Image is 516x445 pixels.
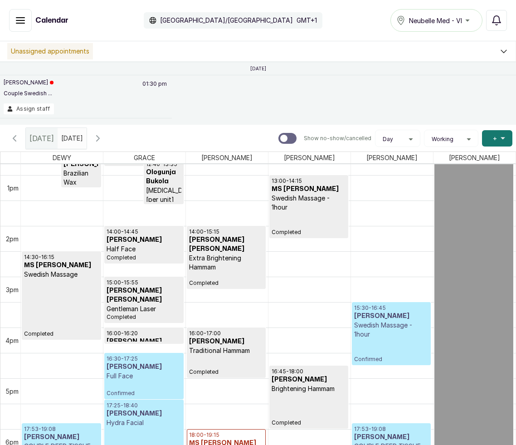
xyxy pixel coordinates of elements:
span: Neubelle Med - VI [409,16,462,25]
p: 16:00 - 16:20 [107,330,181,337]
button: Neubelle Med - VI [390,9,482,32]
p: 01:30 pm [141,79,168,103]
p: 13:00 - 14:15 [272,177,346,185]
p: 15:30 - 16:45 [354,304,428,312]
h3: [PERSON_NAME] [PERSON_NAME] [189,235,263,254]
p: [PERSON_NAME] [4,79,54,86]
span: [DATE] [29,133,54,144]
p: 16:30 - 17:25 [107,355,181,362]
h3: [PERSON_NAME] [354,312,428,321]
h3: [PERSON_NAME] [272,375,346,384]
h3: [PERSON_NAME] [PERSON_NAME] [107,337,181,355]
span: Completed [272,419,346,426]
div: [DATE] [26,128,58,149]
div: 4pm [4,336,20,345]
p: Couple Swedish ... [4,90,54,97]
h3: [PERSON_NAME] [354,433,428,442]
p: Swedish Massage - 1hour [272,194,346,212]
p: Traditional Hammam [189,346,263,355]
p: Show no-show/cancelled [304,135,371,142]
span: Completed [107,254,181,261]
p: 17:25 - 18:40 [107,402,181,409]
span: Completed [189,279,263,287]
p: GMT+1 [297,16,317,25]
p: Half Face [107,245,181,254]
p: Extra Brightening Hammam [189,254,263,272]
p: 16:00 - 17:00 [189,330,263,337]
p: [GEOGRAPHIC_DATA]/[GEOGRAPHIC_DATA] [160,16,293,25]
div: 5pm [4,386,20,396]
span: Confirmed [107,390,181,397]
button: Day [379,136,416,143]
p: 14:00 - 14:45 [107,228,181,235]
p: Unassigned appointments [7,43,93,59]
p: Swedish Massage [24,270,99,279]
span: + [493,134,497,143]
p: 18:00 - 19:15 [189,431,263,439]
button: Working [428,136,474,143]
span: [PERSON_NAME] [200,152,254,163]
span: Confirmed [354,356,428,363]
button: + [482,130,512,147]
span: Day [383,136,393,143]
p: [DATE] [250,66,266,71]
button: Assign staff [4,103,54,114]
h3: [PERSON_NAME] [PERSON_NAME] [107,286,181,304]
div: 3pm [4,285,20,294]
span: Completed [272,229,346,236]
div: 2pm [4,234,20,244]
p: Brightening Hammam [272,384,346,393]
p: 14:00 - 15:15 [189,228,263,235]
h3: [PERSON_NAME] [189,337,263,346]
span: Completed [24,330,99,337]
span: [PERSON_NAME] [447,152,502,163]
p: Full Face [107,372,181,381]
h3: [PERSON_NAME] [107,235,181,245]
span: Completed [189,368,263,376]
span: [PERSON_NAME] [365,152,419,163]
p: Brazilian Wax Women [63,169,98,196]
span: GRACE [132,152,157,163]
h3: MS [PERSON_NAME] [24,261,99,270]
h3: MS [PERSON_NAME] [272,185,346,194]
span: Working [432,136,453,143]
p: [MEDICAL_DATA] [per unit] [146,186,181,204]
p: Swedish Massage - 1hour [354,321,428,339]
p: 16:45 - 18:00 [272,368,346,375]
div: 1pm [5,183,20,193]
p: Hydra Facial [107,418,181,427]
h3: [PERSON_NAME] [107,409,181,418]
span: DEWY [51,152,73,163]
span: Completed [107,313,181,321]
h3: Ologunja Bukola [146,168,181,186]
p: 17:53 - 19:08 [24,425,99,433]
p: 14:30 - 16:15 [24,254,99,261]
p: 15:00 - 15:55 [107,279,181,286]
h3: [PERSON_NAME] [24,433,99,442]
span: [PERSON_NAME] [282,152,337,163]
p: 17:53 - 19:08 [354,425,428,433]
p: 12:40 - 13:35 [146,161,181,168]
h3: [PERSON_NAME] [107,362,181,372]
h1: Calendar [35,15,68,26]
p: Gentleman Laser [107,304,181,313]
